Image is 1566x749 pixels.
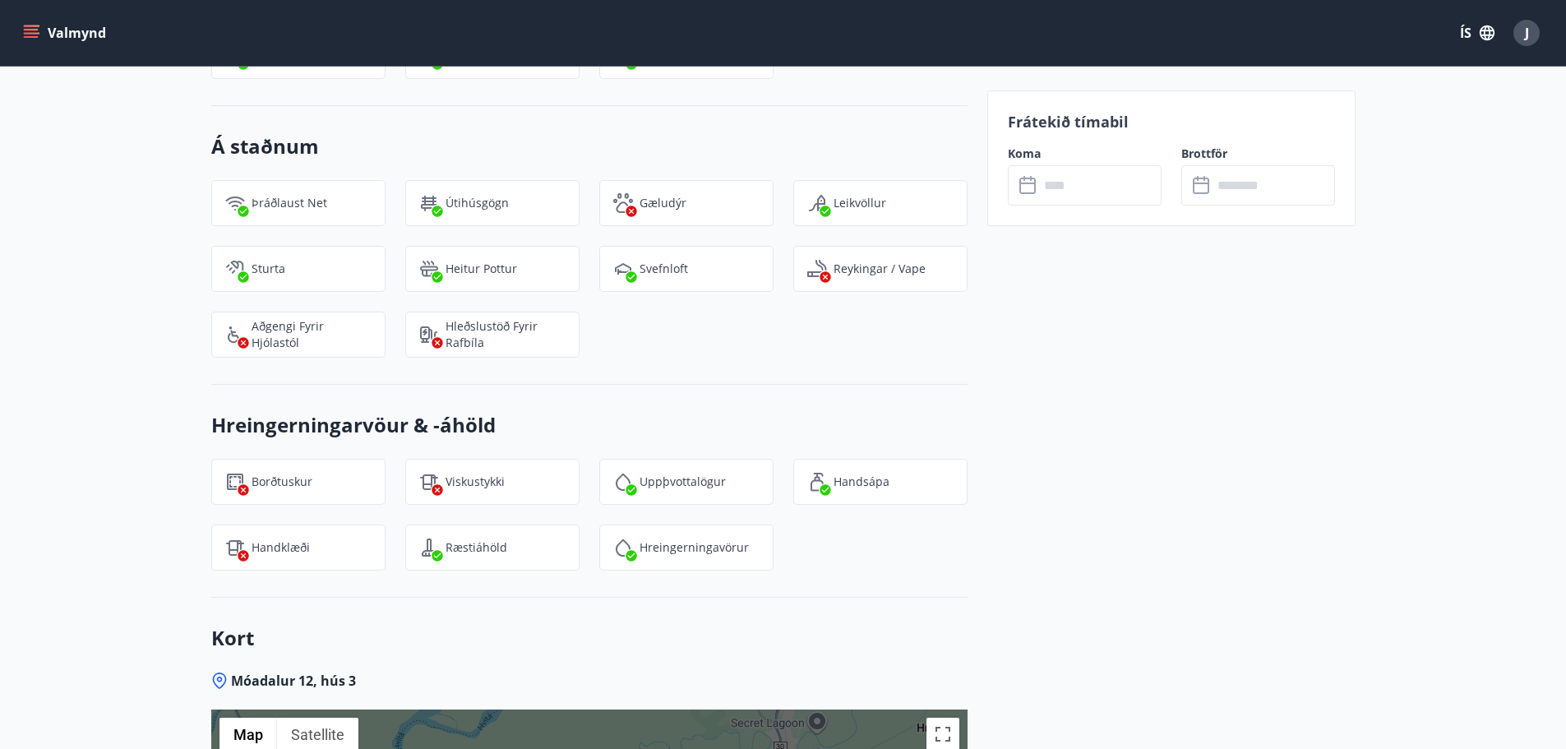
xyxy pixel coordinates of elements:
img: h89QDIuHlAdpqTriuIvuEWkTH976fOgBEOOeu1mi.svg [419,259,439,279]
p: Viskustykki [446,474,505,490]
img: tIVzTFYizac3SNjIS52qBBKOADnNn3qEFySneclv.svg [419,472,439,492]
img: qe69Qk1XRHxUS6SlVorqwOSuwvskut3fG79gUJPU.svg [807,193,827,213]
p: Aðgengi fyrir hjólastól [252,318,372,351]
button: J [1507,13,1546,53]
img: 8IYIKVZQyRlUC6HQIIUSdjpPGRncJsz2RzLgWvp4.svg [225,325,245,344]
p: Leikvöllur [834,195,886,211]
img: HJRyFFsYp6qjeUYhR4dAD8CaCEsnIFYZ05miwXoh.svg [225,193,245,213]
p: Ræstiáhöld [446,539,507,556]
p: Uppþvottalögur [640,474,726,490]
p: Þráðlaust net [252,195,327,211]
p: Reykingar / Vape [834,261,926,277]
span: Móadalur 12, hús 3 [231,672,356,690]
img: y5Bi4hK1jQC9cBVbXcWRSDyXCR2Ut8Z2VPlYjj17.svg [613,472,633,492]
p: Handklæði [252,539,310,556]
label: Brottför [1181,146,1335,162]
p: Gæludýr [640,195,686,211]
p: Borðtuskur [252,474,312,490]
img: fkJ5xMEnKf9CQ0V6c12WfzkDEsV4wRmoMqv4DnVF.svg [225,259,245,279]
button: menu [20,18,113,48]
img: pxcaIm5dSOV3FS4whs1soiYWTwFQvksT25a9J10C.svg [613,193,633,213]
img: IEMZxl2UAX2uiPqnGqR2ECYTbkBjM7IGMvKNT7zJ.svg [613,538,633,557]
p: Handsápa [834,474,889,490]
img: 96TlfpxwFVHR6UM9o3HrTVSiAREwRYtsizir1BR0.svg [807,472,827,492]
span: J [1525,24,1529,42]
img: nH7E6Gw2rvWFb8XaSdRp44dhkQaj4PJkOoRYItBQ.svg [419,325,439,344]
p: Hreingerningavörur [640,539,749,556]
p: Hleðslustöð fyrir rafbíla [446,318,566,351]
img: uiBtL0ikWr40dZiggAgPY6zIBwQcLm3lMVfqTObx.svg [225,538,245,557]
img: zl1QXYWpuXQflmynrNOhYvHk3MCGPnvF2zCJrr1J.svg [419,193,439,213]
p: Svefnloft [640,261,688,277]
img: QNIUl6Cv9L9rHgMXwuzGLuiJOj7RKqxk9mBFPqjq.svg [807,259,827,279]
p: Frátekið tímabil [1008,111,1335,132]
img: saOQRUK9k0plC04d75OSnkMeCb4WtbSIwuaOqe9o.svg [419,538,439,557]
p: Heitur pottur [446,261,517,277]
img: dbi0fcnBYsvu4k1gcwMltnZT9svnGSyCOUrTI4hU.svg [613,259,633,279]
h3: Á staðnum [211,132,968,160]
label: Koma [1008,146,1162,162]
h3: Kort [211,624,968,652]
p: Sturta [252,261,285,277]
img: FQTGzxj9jDlMaBqrp2yyjtzD4OHIbgqFuIf1EfZm.svg [225,472,245,492]
h3: Hreingerningarvöur & -áhöld [211,411,968,439]
p: Útihúsgögn [446,195,509,211]
button: ÍS [1451,18,1504,48]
